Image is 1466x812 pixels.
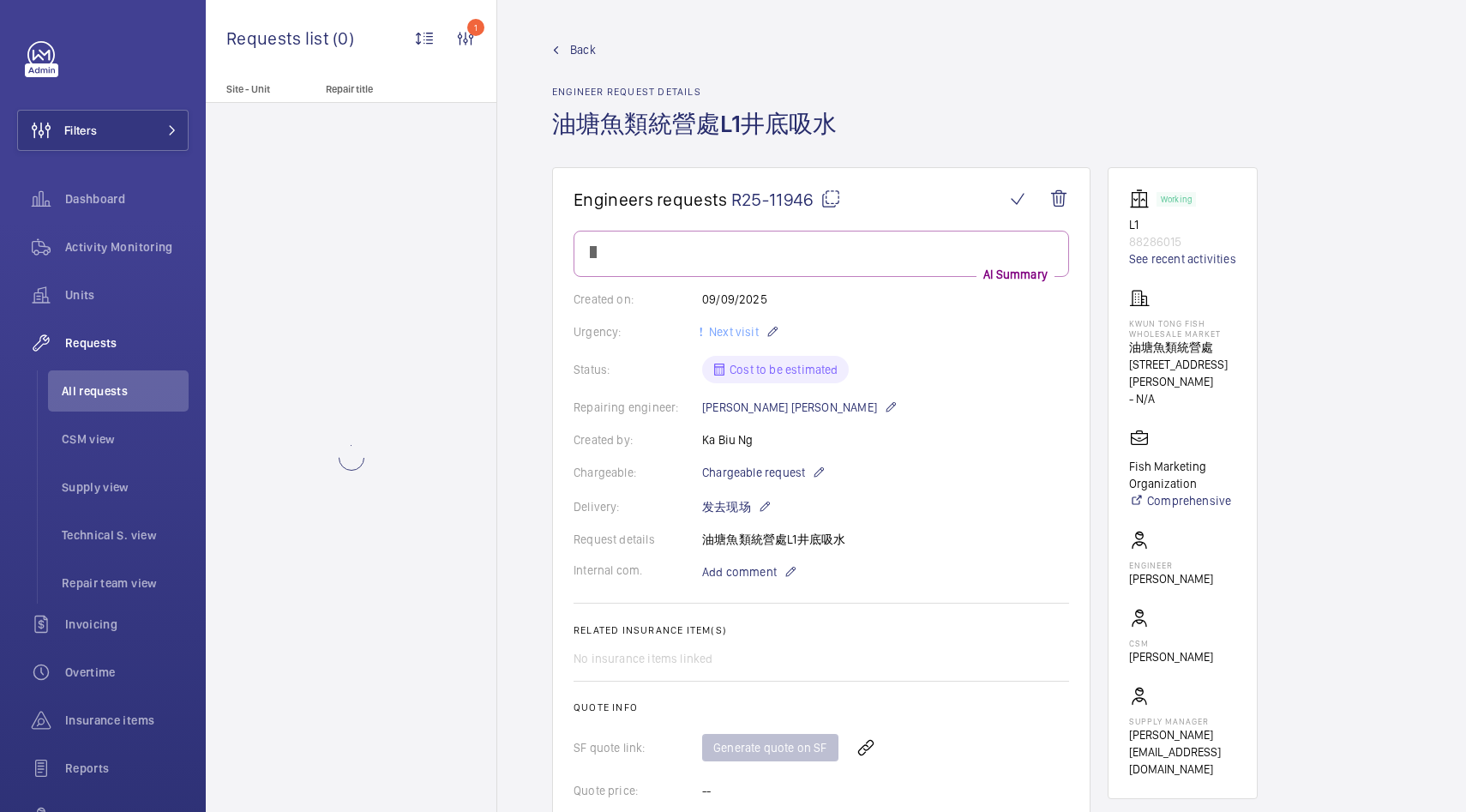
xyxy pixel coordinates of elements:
a: Comprehensive [1129,492,1236,509]
button: Filters [17,110,189,151]
span: Repair team view [62,574,189,592]
p: 油塘魚類統營處 [STREET_ADDRESS][PERSON_NAME] [1129,339,1236,390]
p: L1 [1129,216,1236,233]
p: Site - Unit [206,83,319,95]
span: Requests list [226,27,333,49]
h1: 油塘魚類統營處L1井底吸水 [552,108,847,167]
span: Requests [65,334,189,352]
span: Overtime [65,664,189,681]
p: - N/A [1129,390,1236,407]
span: Activity Monitoring [65,238,189,256]
span: Units [65,286,189,304]
p: CSM [1129,638,1213,648]
p: Fish Marketing Organization [1129,458,1236,492]
p: Working [1161,196,1192,202]
h2: Quote info [574,701,1069,713]
p: 88286015 [1129,233,1236,250]
p: Repair title [326,83,439,95]
p: Engineer [1129,560,1213,570]
p: [PERSON_NAME] [1129,648,1213,665]
span: CSM view [62,430,189,448]
span: Filters [64,122,97,139]
a: See recent activities [1129,250,1236,268]
span: Add comment [702,563,777,580]
h2: Engineer request details [552,86,847,98]
span: Technical S. view [62,526,189,544]
p: Supply manager [1129,716,1236,726]
p: [PERSON_NAME][EMAIL_ADDRESS][DOMAIN_NAME] [1129,726,1236,778]
span: Dashboard [65,190,189,208]
img: elevator.svg [1129,189,1157,209]
p: 发去现场 [702,496,772,517]
p: Kwun Tong Fish Wholesale Market [1129,318,1236,339]
span: Invoicing [65,616,189,633]
span: Insurance items [65,712,189,729]
span: Next visit [706,325,759,339]
p: AI Summary [976,266,1054,283]
p: [PERSON_NAME] [PERSON_NAME] [702,397,898,418]
span: Chargeable request [702,464,805,481]
span: R25-11946 [731,189,841,210]
h2: Related insurance item(s) [574,624,1069,636]
span: All requests [62,382,189,400]
span: Reports [65,760,189,777]
p: [PERSON_NAME] [1129,570,1213,587]
span: Engineers requests [574,189,728,210]
span: Supply view [62,478,189,496]
span: Back [570,41,596,58]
